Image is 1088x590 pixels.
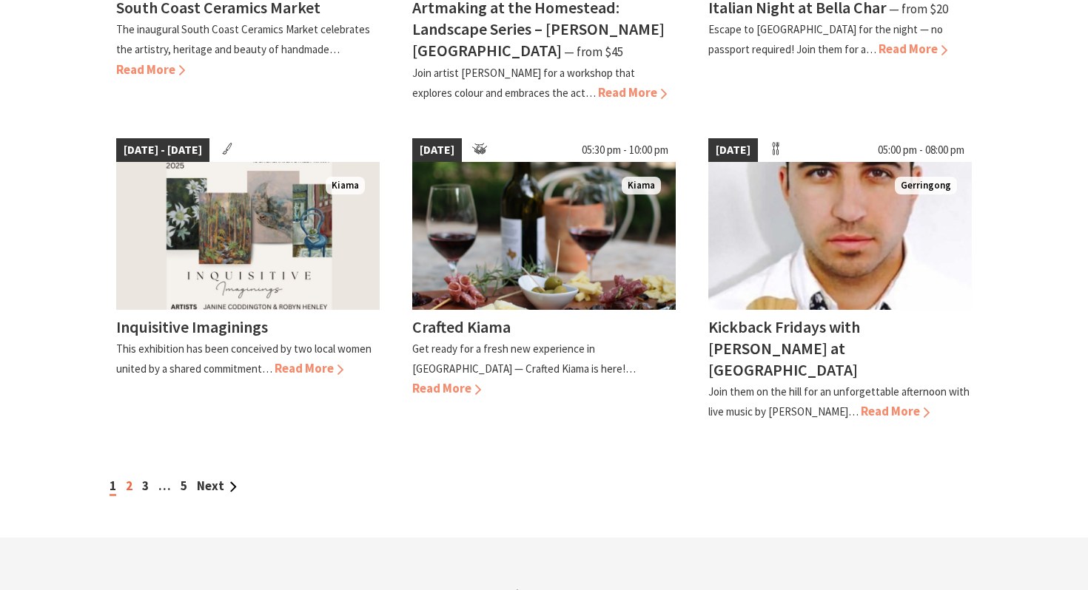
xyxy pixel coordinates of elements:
[116,138,209,162] span: [DATE] - [DATE]
[412,138,462,162] span: [DATE]
[708,316,860,380] h4: Kickback Fridays with [PERSON_NAME] at [GEOGRAPHIC_DATA]
[708,384,970,418] p: Join them on the hill for an unforgettable afternoon with live music by [PERSON_NAME]…
[412,66,635,100] p: Join artist [PERSON_NAME] for a workshop that explores colour and embraces the act…
[116,342,372,376] p: This exhibition has been conceived by two local women united by a shared commitment…
[622,177,661,195] span: Kiama
[412,138,676,422] a: [DATE] 05:30 pm - 10:00 pm Wine and cheese placed on a table to enjoy Kiama Crafted Kiama Get rea...
[142,478,149,494] a: 3
[708,138,758,162] span: [DATE]
[574,138,676,162] span: 05:30 pm - 10:00 pm
[870,138,972,162] span: 05:00 pm - 08:00 pm
[116,316,268,337] h4: Inquisitive Imaginings
[116,61,185,78] span: Read More
[895,177,957,195] span: Gerringong
[564,44,623,60] span: ⁠— from $45
[412,342,636,376] p: Get ready for a fresh new experience in [GEOGRAPHIC_DATA] — Crafted Kiama is here!…
[116,138,380,422] a: [DATE] - [DATE] Kiama Inquisitive Imaginings This exhibition has been conceived by two local wome...
[708,22,943,56] p: Escape to [GEOGRAPHIC_DATA] for the night — no passport required! Join them for a…
[158,478,171,494] span: …
[889,1,948,17] span: ⁠— from $20
[879,41,947,57] span: Read More
[126,478,132,494] a: 2
[708,138,972,422] a: [DATE] 05:00 pm - 08:00 pm Jason Invernon Gerringong Kickback Fridays with [PERSON_NAME] at [GEOG...
[598,84,667,101] span: Read More
[412,162,676,310] img: Wine and cheese placed on a table to enjoy
[110,478,116,496] span: 1
[326,177,365,195] span: Kiama
[861,403,930,419] span: Read More
[197,478,237,494] a: Next
[116,22,370,56] p: The inaugural South Coast Ceramics Market celebrates the artistry, heritage and beauty of handmade…
[412,380,481,396] span: Read More
[181,478,187,494] a: 5
[275,360,343,376] span: Read More
[412,316,511,337] h4: Crafted Kiama
[708,162,972,310] img: Jason Invernon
